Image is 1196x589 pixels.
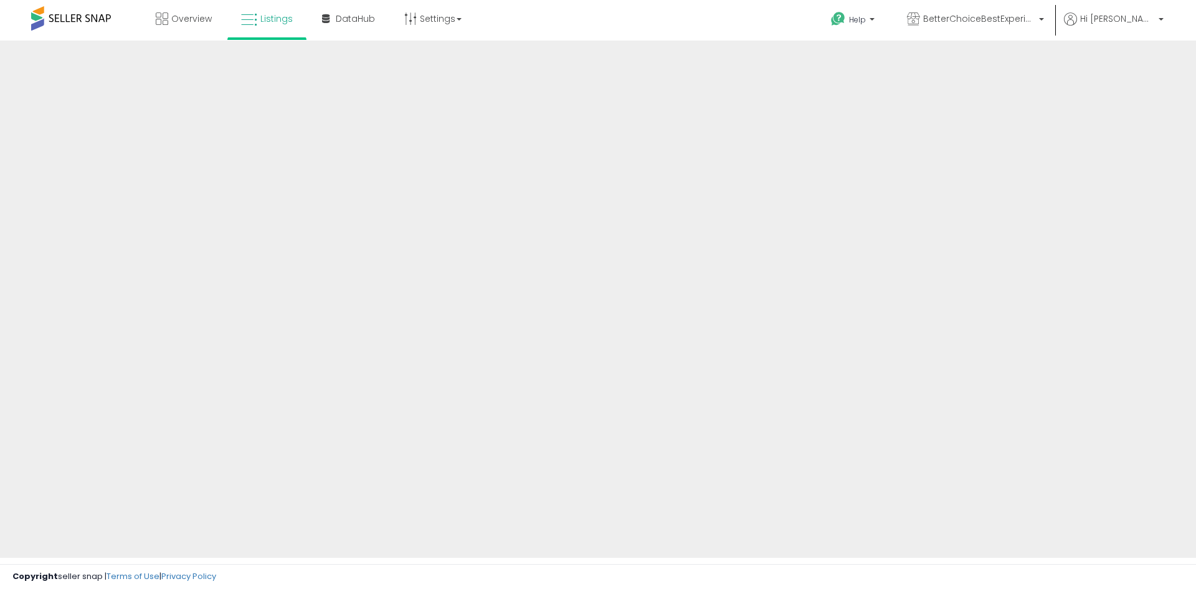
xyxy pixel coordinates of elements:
[1080,12,1155,25] span: Hi [PERSON_NAME]
[336,12,375,25] span: DataHub
[821,2,887,41] a: Help
[830,11,846,27] i: Get Help
[171,12,212,25] span: Overview
[923,12,1035,25] span: BetterChoiceBestExperience
[849,14,866,25] span: Help
[1064,12,1164,41] a: Hi [PERSON_NAME]
[260,12,293,25] span: Listings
